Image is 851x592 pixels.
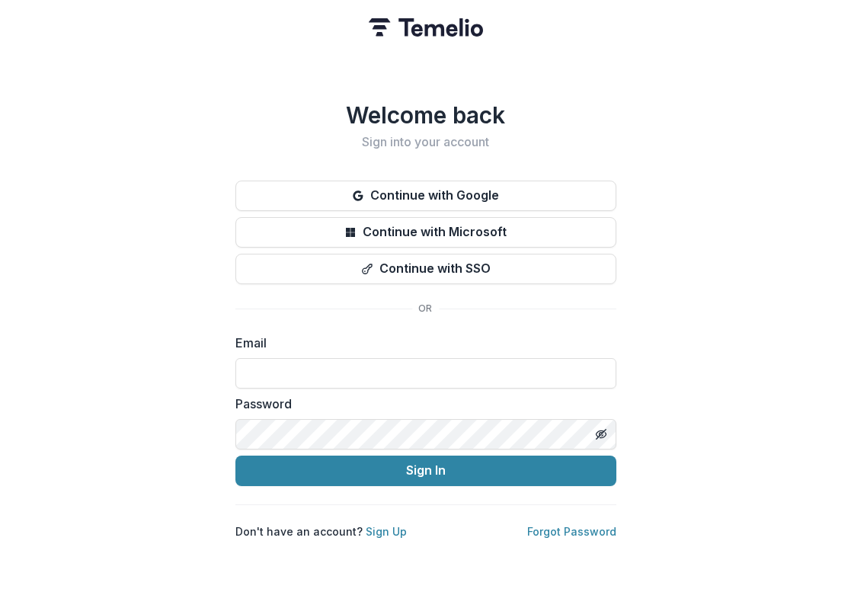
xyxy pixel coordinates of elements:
[527,525,616,538] a: Forgot Password
[235,523,407,539] p: Don't have an account?
[235,101,616,129] h1: Welcome back
[235,395,607,413] label: Password
[235,181,616,211] button: Continue with Google
[235,135,616,149] h2: Sign into your account
[235,456,616,486] button: Sign In
[366,525,407,538] a: Sign Up
[589,422,613,446] button: Toggle password visibility
[235,254,616,284] button: Continue with SSO
[235,217,616,248] button: Continue with Microsoft
[235,334,607,352] label: Email
[369,18,483,37] img: Temelio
